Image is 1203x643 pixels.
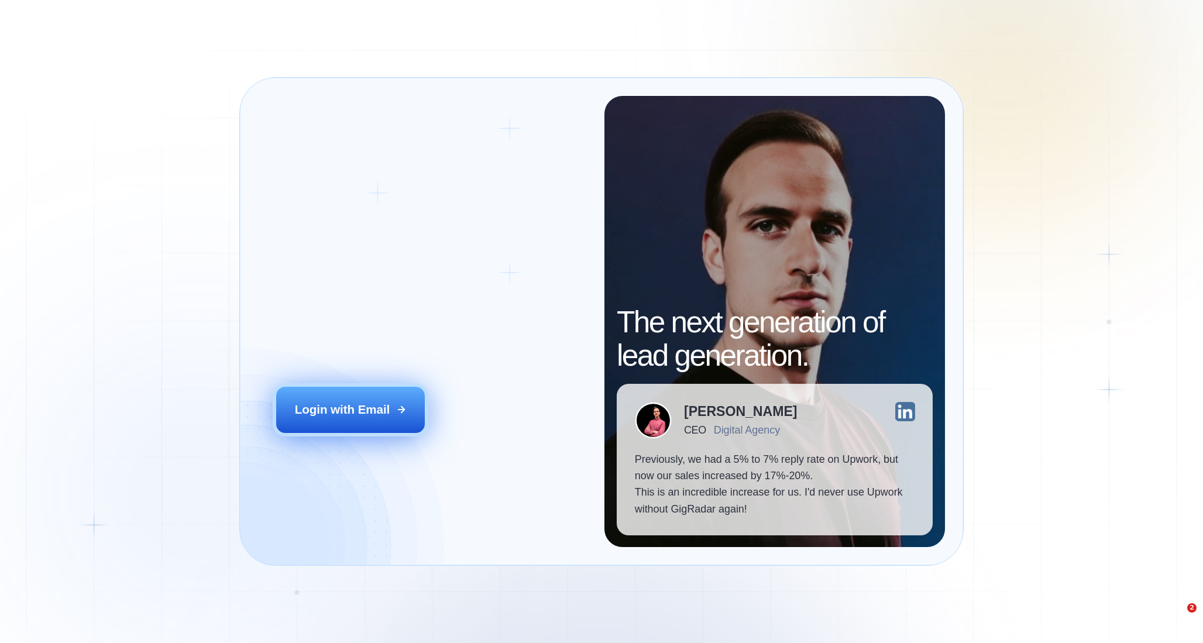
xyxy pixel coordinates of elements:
[684,424,706,436] div: CEO
[276,387,425,434] button: Login with Email
[617,305,933,372] h2: The next generation of lead generation.
[295,401,390,418] div: Login with Email
[714,424,780,436] div: Digital Agency
[684,405,797,418] div: [PERSON_NAME]
[1187,603,1197,613] span: 2
[635,451,915,517] p: Previously, we had a 5% to 7% reply rate on Upwork, but now our sales increased by 17%-20%. This ...
[1163,603,1191,631] iframe: Intercom live chat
